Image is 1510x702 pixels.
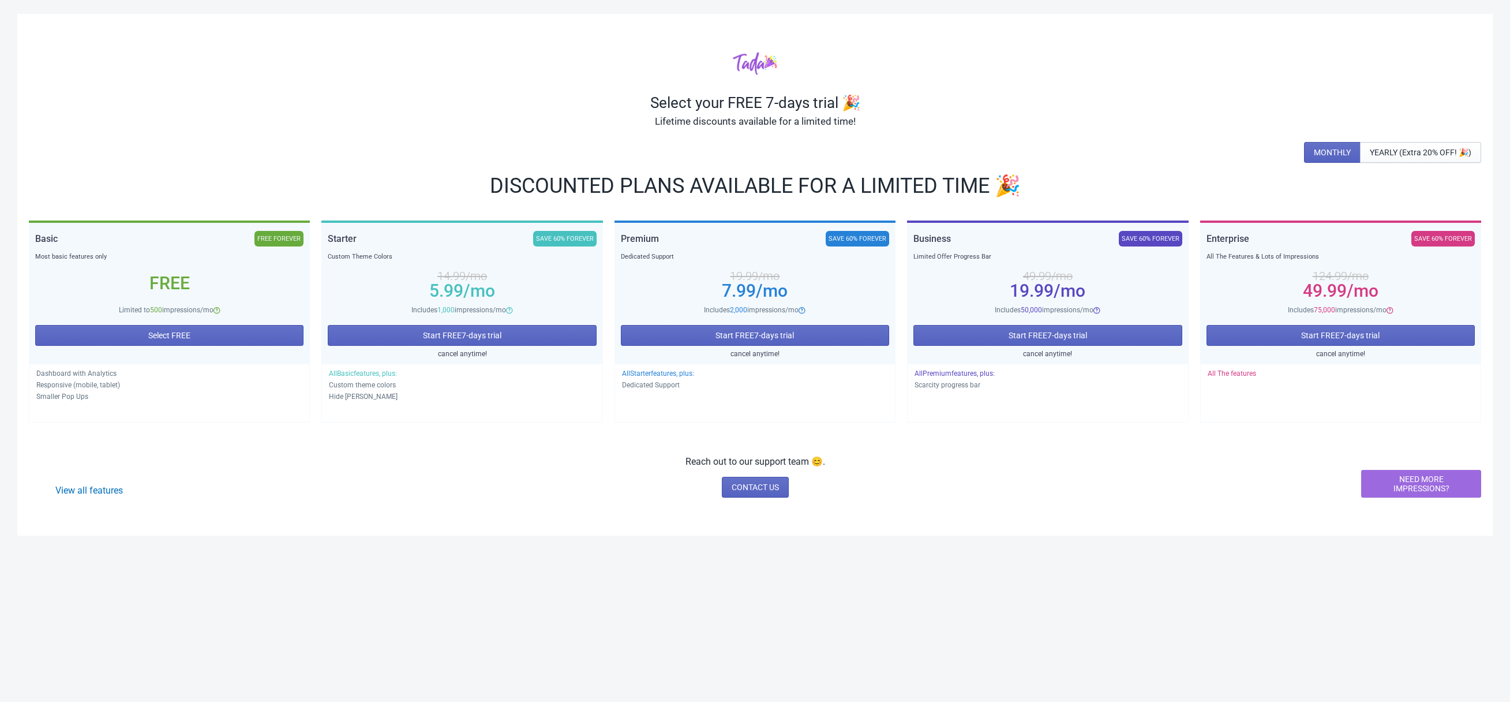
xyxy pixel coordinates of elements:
[722,477,789,498] a: CONTACT US
[533,231,597,247] div: SAVE 60% FOREVER
[35,304,304,316] div: Limited to impressions/mo
[1021,306,1042,314] span: 50,000
[1314,306,1335,314] span: 75,000
[1301,331,1380,340] span: Start FREE 7 -days trial
[1360,142,1481,163] button: YEARLY (Extra 20% OFF! 🎉)
[1208,369,1256,378] span: All The features
[704,306,799,314] span: Includes impressions/mo
[328,251,596,263] div: Custom Theme Colors
[328,325,596,346] button: Start FREE7-days trial
[437,306,455,314] span: 1,000
[1288,306,1387,314] span: Includes impressions/mo
[29,177,1481,195] div: DISCOUNTED PLANS AVAILABLE FOR A LIMITED TIME 🎉
[329,391,595,402] p: Hide [PERSON_NAME]
[328,348,596,360] div: cancel anytime!
[913,286,1182,296] div: 19.99
[1371,475,1471,493] span: NEED MORE IMPRESSIONS?
[995,306,1093,314] span: Includes impressions/mo
[622,379,888,391] p: Dedicated Support
[150,306,162,314] span: 500
[685,455,825,469] p: Reach out to our support team 😊.
[328,231,357,247] div: Starter
[1054,281,1085,301] span: /mo
[733,51,777,75] img: tadacolor.png
[1304,142,1361,163] button: MONTHLY
[756,281,788,301] span: /mo
[35,231,58,247] div: Basic
[36,379,302,391] p: Responsive (mobile, tablet)
[29,112,1481,130] div: Lifetime discounts available for a limited time!
[1314,148,1351,157] span: MONTHLY
[1009,331,1087,340] span: Start FREE 7 -days trial
[1119,231,1182,247] div: SAVE 60% FOREVER
[29,94,1481,112] div: Select your FREE 7-days trial 🎉
[1411,231,1475,247] div: SAVE 60% FOREVER
[36,391,302,402] p: Smaller Pop Ups
[622,369,694,378] span: All Starter features, plus:
[328,286,596,296] div: 5.99
[36,368,302,379] p: Dashboard with Analytics
[621,231,659,247] div: Premium
[621,251,889,263] div: Dedicated Support
[411,306,506,314] span: Includes impressions/mo
[35,251,304,263] div: Most basic features only
[463,281,495,301] span: /mo
[329,369,397,378] span: All Basic features, plus:
[730,306,747,314] span: 2,000
[621,348,889,360] div: cancel anytime!
[715,331,794,340] span: Start FREE 7 -days trial
[621,271,889,281] div: 19.99 /mo
[913,251,1182,263] div: Limited Offer Progress Bar
[913,348,1182,360] div: cancel anytime!
[913,271,1182,281] div: 49.99 /mo
[328,271,596,281] div: 14.99 /mo
[1206,348,1475,360] div: cancel anytime!
[913,231,951,247] div: Business
[1206,325,1475,346] button: Start FREE7-days trial
[915,379,1181,391] p: Scarcity progress bar
[1370,148,1471,157] span: YEARLY (Extra 20% OFF! 🎉)
[913,325,1182,346] button: Start FREE7-days trial
[621,325,889,346] button: Start FREE7-days trial
[826,231,889,247] div: SAVE 60% FOREVER
[915,369,995,378] span: All Premium features, plus:
[35,279,304,288] div: Free
[1347,281,1378,301] span: /mo
[55,485,123,496] a: View all features
[1361,470,1481,498] button: NEED MORE IMPRESSIONS?
[1206,286,1475,296] div: 49.99
[1206,251,1475,263] div: All The Features & Lots of Impressions
[35,325,304,346] button: Select FREE
[1206,231,1249,247] div: Enterprise
[732,483,779,492] span: CONTACT US
[621,286,889,296] div: 7.99
[423,331,501,340] span: Start FREE 7 -days trial
[1206,271,1475,281] div: 124.99 /mo
[329,379,595,391] p: Custom theme colors
[254,231,304,247] div: FREE FOREVER
[148,331,190,340] span: Select FREE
